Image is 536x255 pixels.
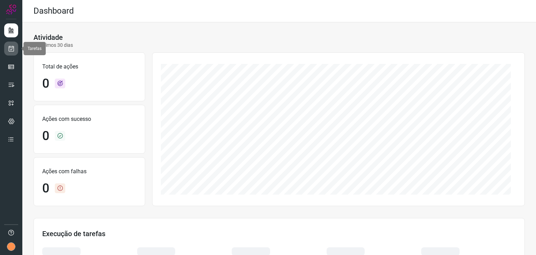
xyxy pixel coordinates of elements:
p: Total de ações [42,63,136,71]
h2: Dashboard [33,6,74,16]
h1: 0 [42,129,49,144]
span: Tarefas [28,46,42,51]
h3: Execução de tarefas [42,229,516,238]
img: Logo [6,4,16,15]
img: 23e541ba12849409981ed1b203db59b2.png [7,242,15,251]
p: Ações com falhas [42,167,136,176]
p: Últimos 30 dias [33,42,73,49]
h1: 0 [42,76,49,91]
p: Ações com sucesso [42,115,136,123]
h1: 0 [42,181,49,196]
h3: Atividade [33,33,63,42]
